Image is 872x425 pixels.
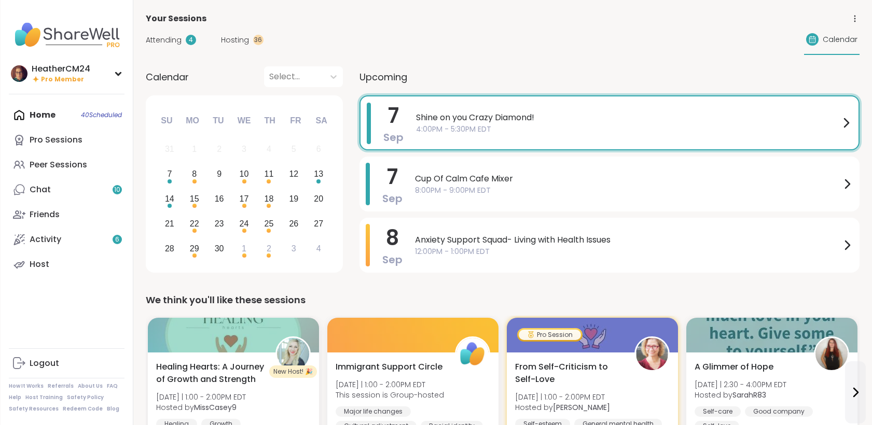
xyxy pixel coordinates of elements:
span: Calendar [823,34,857,45]
div: Self-care [695,406,741,417]
div: New Host! 🎉 [269,365,317,378]
div: 7 [167,167,172,181]
div: 2 [267,242,271,256]
div: Choose Wednesday, September 10th, 2025 [233,163,255,186]
div: Logout [30,358,59,369]
div: Choose Wednesday, September 17th, 2025 [233,188,255,210]
a: Peer Sessions [9,152,124,177]
a: Safety Resources [9,405,59,413]
div: 19 [289,192,298,206]
div: Choose Wednesday, September 24th, 2025 [233,212,255,235]
span: Immigrant Support Circle [336,361,442,373]
span: Healing Hearts: A Journey of Growth and Strength [156,361,264,386]
div: 2 [217,142,222,156]
div: 13 [314,167,323,181]
span: [DATE] | 1:00 - 2:00PM EDT [515,392,610,402]
div: Mo [181,109,204,132]
div: month 2025-09 [157,137,331,261]
div: 22 [190,217,199,231]
span: [DATE] | 1:00 - 2:00PM EDT [156,392,246,402]
div: Choose Tuesday, September 9th, 2025 [208,163,230,186]
span: [DATE] | 1:00 - 2:00PM EDT [336,379,444,390]
div: Choose Saturday, September 20th, 2025 [308,188,330,210]
a: How It Works [9,382,44,390]
div: 15 [190,192,199,206]
span: Calendar [146,70,189,84]
span: Cup Of Calm Cafe Mixer [415,173,841,185]
img: ShareWell [456,338,489,370]
div: Choose Tuesday, September 16th, 2025 [208,188,230,210]
span: 8 [386,223,399,252]
div: Sa [310,109,333,132]
div: Pro Session [519,330,581,340]
b: MissCasey9 [194,402,237,413]
span: Hosted by [156,402,246,413]
span: Upcoming [359,70,407,84]
div: 27 [314,217,323,231]
div: 4 [267,142,271,156]
div: 23 [215,217,224,231]
div: 31 [165,142,174,156]
div: Not available Sunday, August 31st, 2025 [159,138,181,161]
div: 3 [292,242,296,256]
div: Choose Monday, September 22nd, 2025 [183,212,205,235]
div: Tu [207,109,230,132]
a: Help [9,394,21,401]
div: Choose Tuesday, September 30th, 2025 [208,237,230,260]
span: A Glimmer of Hope [695,361,773,373]
img: Fausta [636,338,668,370]
span: 4:00PM - 5:30PM EDT [416,124,840,135]
div: 16 [215,192,224,206]
a: Activity6 [9,227,124,252]
div: Host [30,259,49,270]
span: [DATE] | 2:30 - 4:00PM EDT [695,379,786,390]
div: 6 [316,142,321,156]
div: HeatherCM24 [32,63,90,75]
div: Not available Wednesday, September 3rd, 2025 [233,138,255,161]
div: 25 [265,217,274,231]
div: 12 [289,167,298,181]
div: Choose Thursday, September 11th, 2025 [258,163,280,186]
a: FAQ [107,382,118,390]
div: 4 [316,242,321,256]
span: Hosted by [515,402,610,413]
a: Chat10 [9,177,124,202]
div: Choose Monday, September 15th, 2025 [183,188,205,210]
div: Choose Thursday, September 18th, 2025 [258,188,280,210]
a: Referrals [48,382,74,390]
div: Choose Saturday, October 4th, 2025 [308,237,330,260]
a: Redeem Code [63,405,103,413]
div: 21 [165,217,174,231]
div: 10 [240,167,249,181]
div: 20 [314,192,323,206]
a: Host Training [25,394,63,401]
span: From Self-Criticism to Self-Love [515,361,623,386]
div: Friends [30,209,60,220]
div: Good company [745,406,813,417]
span: Hosted by [695,390,786,400]
div: 18 [265,192,274,206]
div: We [232,109,255,132]
div: Choose Friday, September 26th, 2025 [283,212,305,235]
div: 8 [192,167,197,181]
div: 4 [186,35,196,45]
div: 1 [192,142,197,156]
div: Choose Sunday, September 28th, 2025 [159,237,181,260]
span: 6 [115,235,119,244]
a: Host [9,252,124,277]
div: Pro Sessions [30,134,82,146]
span: Shine on you Crazy Diamond! [416,111,840,124]
img: HeatherCM24 [11,65,27,82]
a: Safety Policy [67,394,104,401]
div: 17 [240,192,249,206]
div: 9 [217,167,222,181]
a: Blog [107,405,119,413]
div: Not available Monday, September 1st, 2025 [183,138,205,161]
div: Choose Wednesday, October 1st, 2025 [233,237,255,260]
div: Choose Sunday, September 7th, 2025 [159,163,181,186]
a: Pro Sessions [9,127,124,152]
span: 8:00PM - 9:00PM EDT [415,185,841,196]
div: Peer Sessions [30,159,87,171]
span: Anxiety Support Squad- Living with Health Issues [415,234,841,246]
div: Choose Monday, September 29th, 2025 [183,237,205,260]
